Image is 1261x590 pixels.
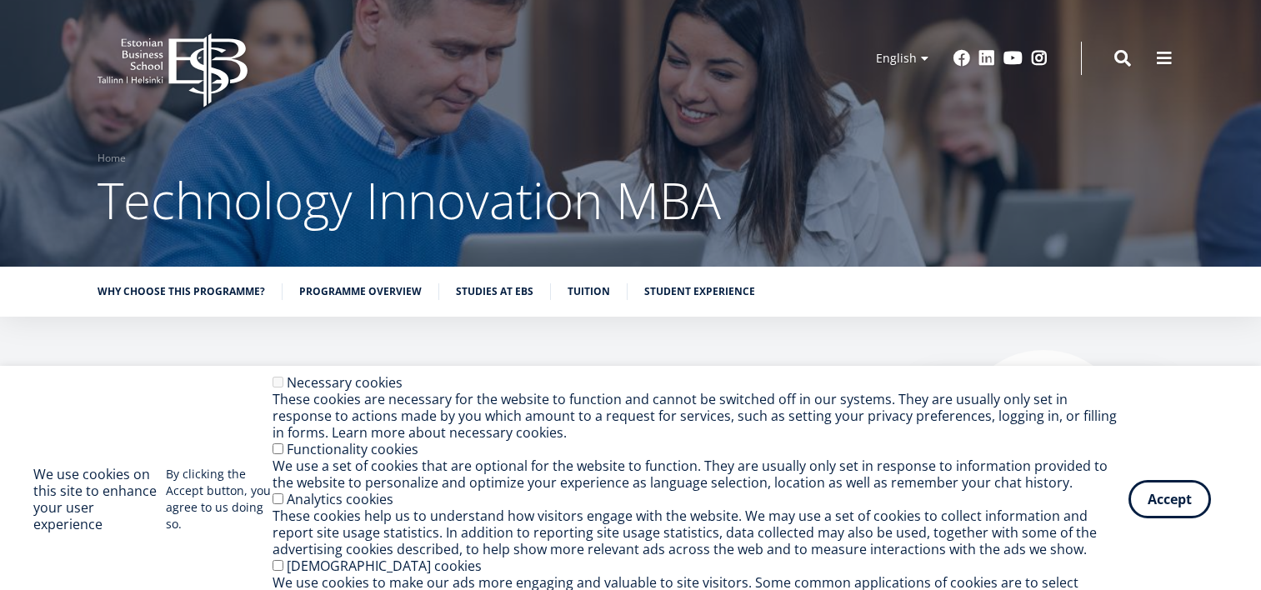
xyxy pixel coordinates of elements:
label: Necessary cookies [287,373,403,392]
a: Student experience [644,283,755,300]
p: By clicking the Accept button, you agree to us doing so. [166,466,273,532]
a: Instagram [1031,50,1048,67]
a: Programme overview [299,283,422,300]
label: Analytics cookies [287,490,393,508]
a: Studies at EBS [456,283,533,300]
a: Tuition [568,283,610,300]
a: Facebook [953,50,970,67]
div: These cookies are necessary for the website to function and cannot be switched off in our systems... [273,391,1128,441]
img: Marko Rillo [956,350,1131,525]
div: These cookies help us to understand how visitors engage with the website. We may use a set of coo... [273,507,1128,557]
span: Technology Innovation MBA [98,166,721,234]
a: Linkedin [978,50,995,67]
h2: We use cookies on this site to enhance your user experience [33,466,166,532]
a: Why choose this programme? [98,283,265,300]
a: Youtube [1003,50,1023,67]
label: Functionality cookies [287,440,418,458]
a: Home [98,150,126,167]
div: We use a set of cookies that are optional for the website to function. They are usually only set ... [273,457,1128,491]
label: [DEMOGRAPHIC_DATA] cookies [287,557,482,575]
button: Accept [1128,480,1211,518]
